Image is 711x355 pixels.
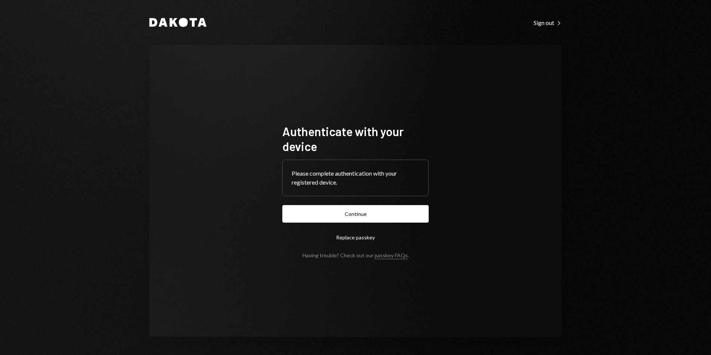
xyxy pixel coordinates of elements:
[534,18,562,26] a: Sign out
[534,19,562,26] div: Sign out
[282,124,429,154] h1: Authenticate with your device
[282,229,429,246] button: Replace passkey
[302,252,409,258] div: Having trouble? Check out our .
[292,169,419,187] div: Please complete authentication with your registered device.
[282,205,429,223] button: Continue
[375,252,408,259] a: passkey FAQs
